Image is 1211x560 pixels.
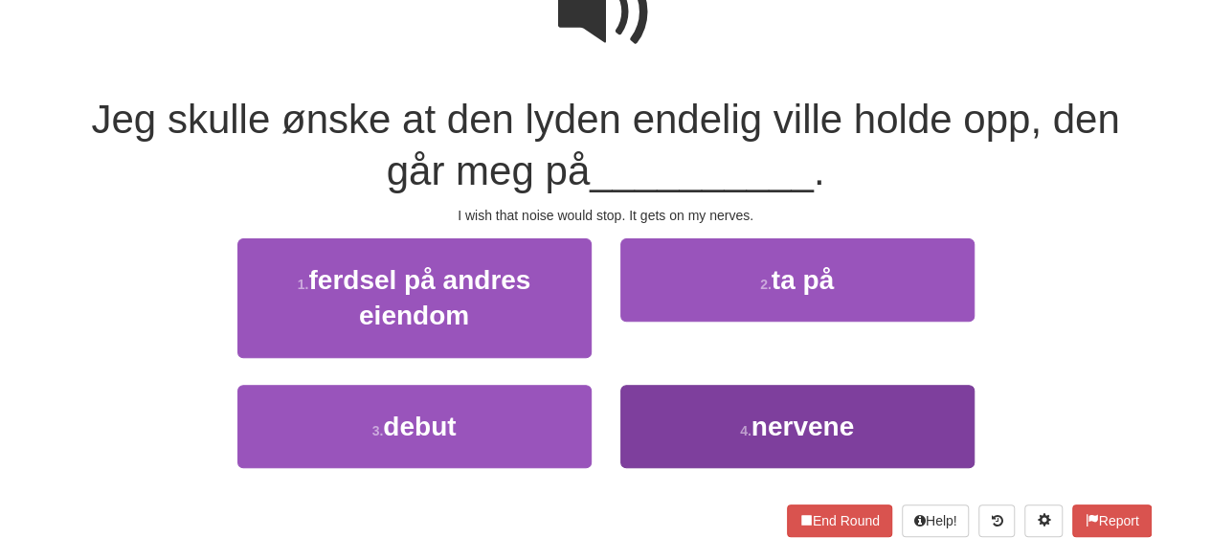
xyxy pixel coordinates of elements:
button: 1.ferdsel på andres eiendom [237,238,592,358]
span: ta på [772,265,834,295]
button: 2.ta på [620,238,975,322]
small: 3 . [372,423,384,438]
button: End Round [787,504,892,537]
button: Report [1072,504,1151,537]
span: Jeg skulle ønske at den lyden endelig ville holde opp, den går meg på [91,97,1119,194]
button: 3.debut [237,385,592,468]
button: Round history (alt+y) [978,504,1015,537]
span: . [814,148,825,193]
button: 4.nervene [620,385,975,468]
span: __________ [590,148,814,193]
span: debut [383,412,456,441]
div: I wish that noise would stop. It gets on my nerves. [60,206,1152,225]
small: 1 . [298,277,309,292]
button: Help! [902,504,970,537]
span: ferdsel på andres eiendom [308,265,530,330]
span: nervene [751,412,854,441]
small: 2 . [760,277,772,292]
small: 4 . [740,423,751,438]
